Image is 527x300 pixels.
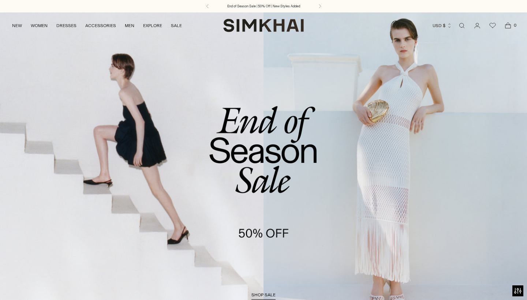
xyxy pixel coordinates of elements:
a: Open search modal [455,18,469,33]
span: 0 [512,22,518,29]
a: ACCESSORIES [85,18,116,34]
a: Wishlist [485,18,500,33]
a: Go to the account page [470,18,485,33]
a: shop sale [251,292,276,300]
iframe: Gorgias live chat messenger [490,266,520,293]
a: EXPLORE [143,18,162,34]
a: SALE [171,18,182,34]
a: Open cart modal [501,18,515,33]
a: NEW [12,18,22,34]
a: SIMKHAI [223,18,304,33]
button: USD $ [433,18,452,34]
a: MEN [125,18,134,34]
a: WOMEN [31,18,48,34]
span: shop sale [251,292,276,297]
a: DRESSES [56,18,76,34]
